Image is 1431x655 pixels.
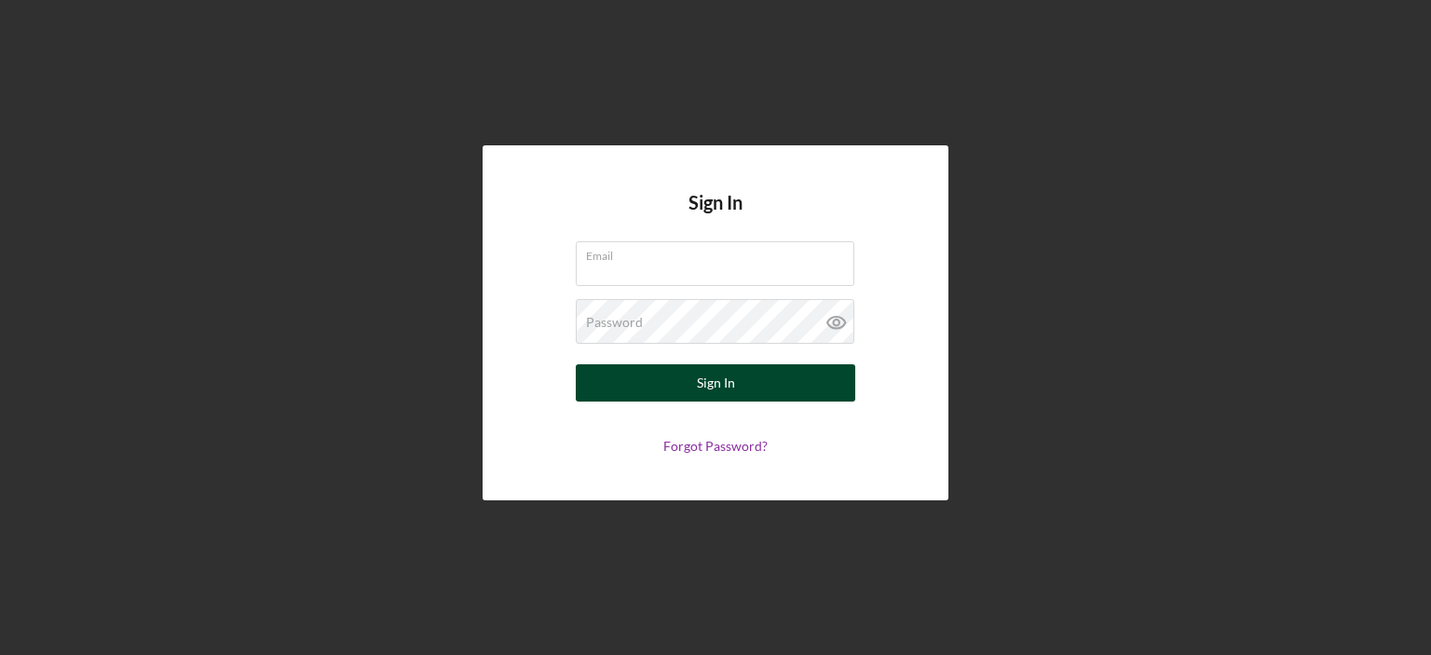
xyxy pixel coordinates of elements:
[663,438,768,454] a: Forgot Password?
[586,315,643,330] label: Password
[576,364,855,402] button: Sign In
[586,242,854,263] label: Email
[688,192,743,241] h4: Sign In
[697,364,735,402] div: Sign In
